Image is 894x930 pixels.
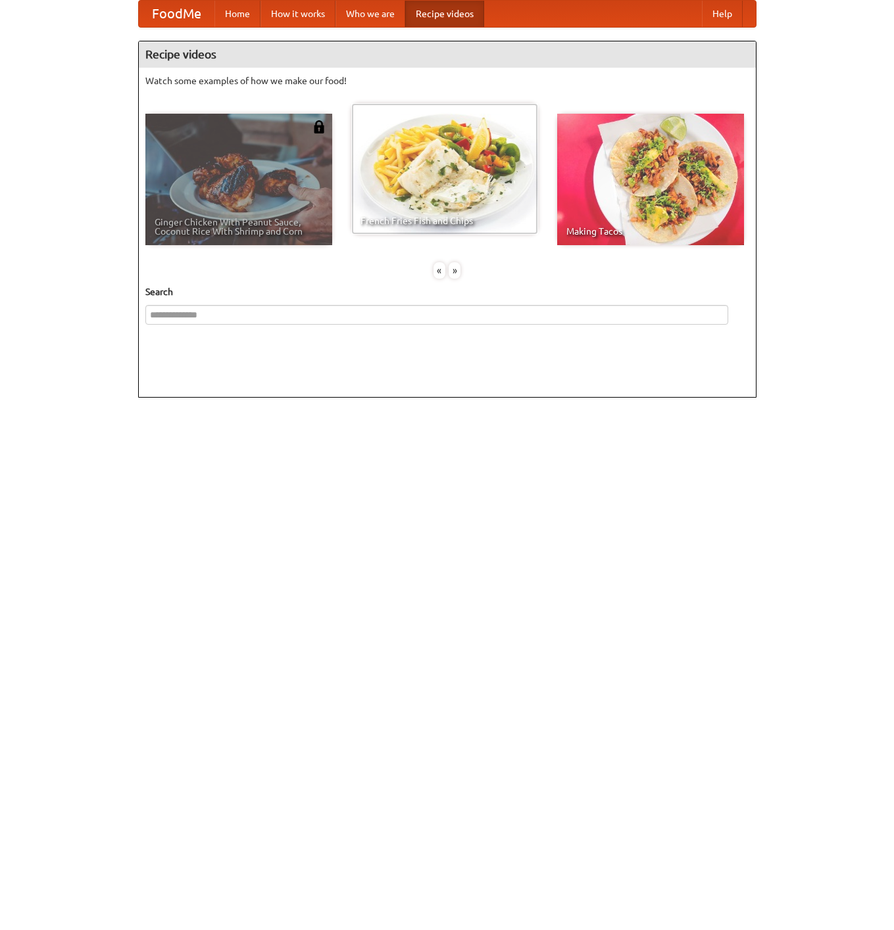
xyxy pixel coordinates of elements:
[434,262,445,279] div: «
[139,1,214,27] a: FoodMe
[405,1,484,27] a: Recipe videos
[702,1,743,27] a: Help
[360,216,529,225] span: French Fries Fish and Chips
[449,262,460,279] div: »
[139,41,756,68] h4: Recipe videos
[312,120,326,133] img: 483408.png
[145,285,749,298] h5: Search
[557,114,744,245] a: Making Tacos
[566,227,735,236] span: Making Tacos
[261,1,335,27] a: How it works
[351,103,538,235] a: French Fries Fish and Chips
[335,1,405,27] a: Who we are
[214,1,261,27] a: Home
[145,74,749,87] p: Watch some examples of how we make our food!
